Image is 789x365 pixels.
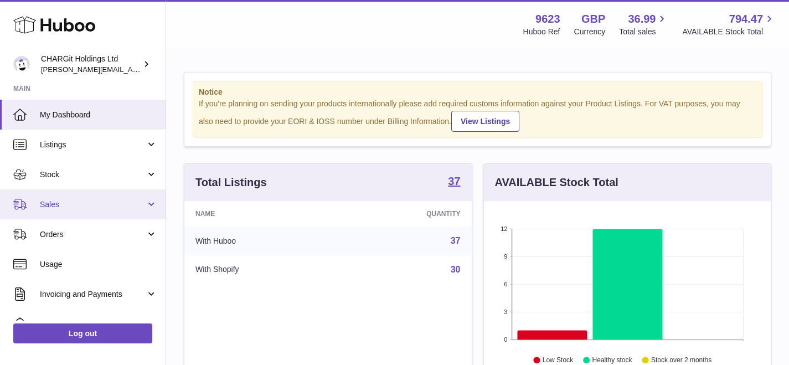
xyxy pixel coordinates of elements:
th: Quantity [339,201,472,227]
a: 36.99 Total sales [619,12,668,37]
span: [PERSON_NAME][EMAIL_ADDRESS][DOMAIN_NAME] [41,65,222,74]
span: Usage [40,259,157,270]
strong: 9623 [535,12,560,27]
a: 37 [448,176,460,189]
text: Healthy stock [592,356,632,364]
div: If you're planning on sending your products internationally please add required customs informati... [199,99,756,132]
strong: Notice [199,87,756,97]
div: CHARGit Holdings Ltd [41,54,141,75]
text: 3 [504,309,507,315]
a: View Listings [451,111,519,132]
span: 794.47 [729,12,763,27]
text: Stock over 2 months [651,356,711,364]
span: Listings [40,140,146,150]
td: With Shopify [184,255,339,284]
text: 6 [504,281,507,287]
h3: Total Listings [195,175,267,190]
strong: 37 [448,176,460,187]
span: My Dashboard [40,110,157,120]
div: Huboo Ref [523,27,560,37]
img: francesca@chargit.co.uk [13,56,30,73]
span: Invoicing and Payments [40,289,146,300]
h3: AVAILABLE Stock Total [495,175,618,190]
span: Sales [40,199,146,210]
span: AVAILABLE Stock Total [682,27,776,37]
strong: GBP [581,12,605,27]
text: 0 [504,336,507,343]
td: With Huboo [184,227,339,255]
span: Cases [40,319,157,330]
span: Orders [40,229,146,240]
a: Log out [13,323,152,343]
div: Currency [574,27,606,37]
a: 794.47 AVAILABLE Stock Total [682,12,776,37]
span: Total sales [619,27,668,37]
text: 12 [501,225,507,232]
text: Low Stock [542,356,573,364]
a: 30 [451,265,461,274]
span: 36.99 [628,12,656,27]
a: 37 [451,236,461,245]
span: Stock [40,169,146,180]
th: Name [184,201,339,227]
text: 9 [504,253,507,260]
